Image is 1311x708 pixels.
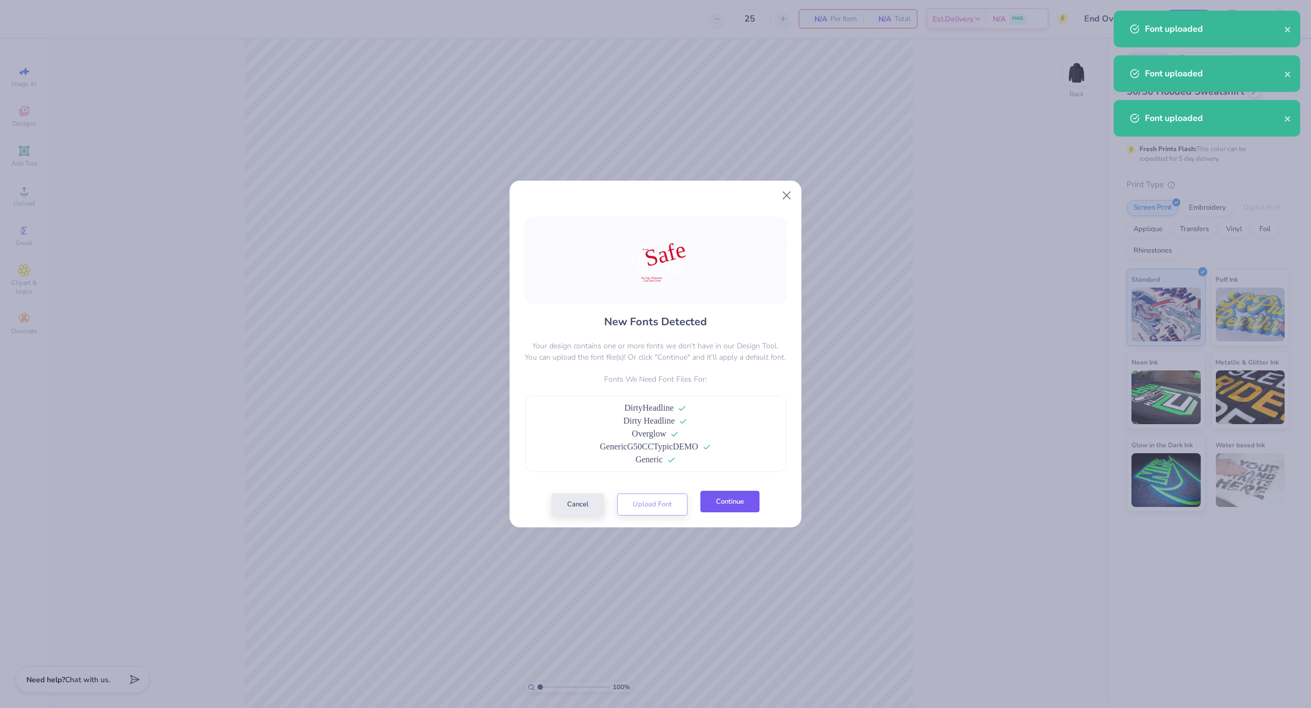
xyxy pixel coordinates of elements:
[624,416,675,425] span: Dirty Headline
[551,494,604,516] button: Cancel
[777,185,797,206] button: Close
[604,314,707,330] h4: New Fonts Detected
[625,403,674,412] span: DirtyHeadline
[1284,67,1292,80] button: close
[600,442,698,451] span: GenericG50CCTypicDEMO
[632,429,667,438] span: Overglow
[525,340,786,363] p: Your design contains one or more fonts we don't have in our Design Tool. You can upload the font ...
[635,455,663,464] span: Generic
[1145,112,1284,125] div: Font uploaded
[1284,23,1292,35] button: close
[525,374,786,385] p: Fonts We Need Font Files For:
[1284,112,1292,125] button: close
[700,491,760,513] button: Continue
[1145,23,1284,35] div: Font uploaded
[1145,67,1284,80] div: Font uploaded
